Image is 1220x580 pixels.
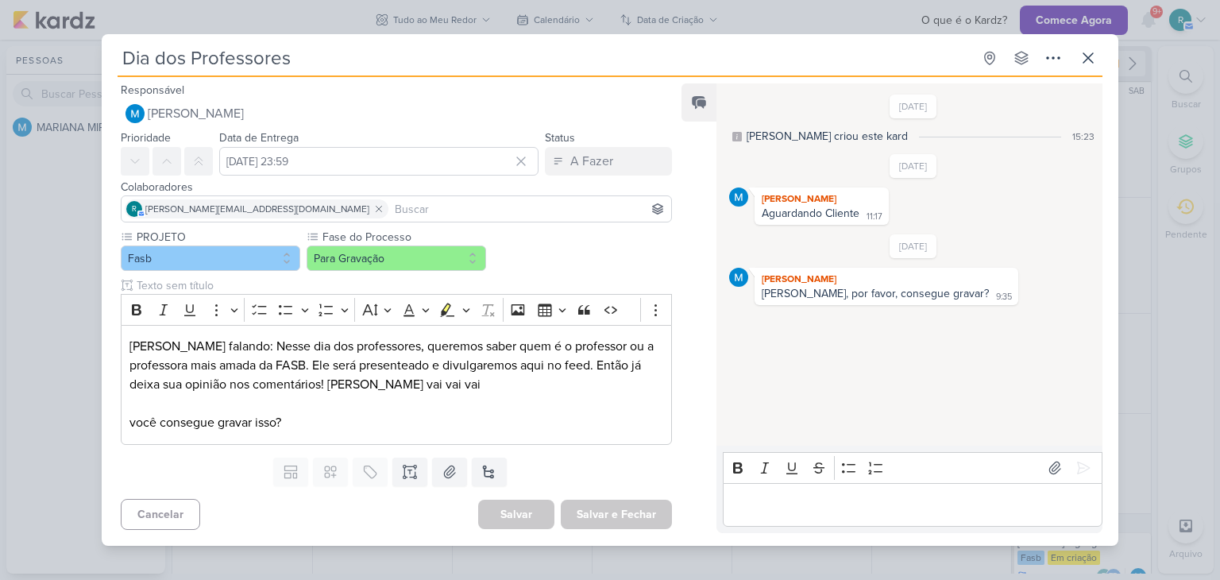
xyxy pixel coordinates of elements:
[121,294,672,325] div: Editor toolbar
[392,199,668,218] input: Buscar
[758,191,886,207] div: [PERSON_NAME]
[729,268,748,287] img: MARIANA MIRANDA
[732,132,742,141] div: Este log é visível à todos no kard
[125,104,145,123] img: MARIANA MIRANDA
[121,246,300,271] button: Fasb
[133,277,672,294] input: Texto sem título
[545,147,672,176] button: A Fazer
[723,483,1102,527] div: Editor editing area: main
[747,128,908,145] div: MARIANA criou este kard
[121,83,184,97] label: Responsável
[758,271,1015,287] div: [PERSON_NAME]
[118,44,972,72] input: Kard Sem Título
[996,291,1012,304] div: 9:35
[723,452,1102,483] div: Editor toolbar
[321,229,486,246] label: Fase do Processo
[729,188,748,207] img: MARIANA MIRANDA
[132,206,137,214] p: r
[121,499,200,530] button: Cancelar
[126,201,142,217] div: roberta.pecora@fasb.com.br
[545,131,575,145] label: Status
[867,211,882,223] div: 11:17
[1072,130,1095,144] div: 15:23
[135,229,300,246] label: PROJETO
[121,131,171,145] label: Prioridade
[121,179,672,195] div: Colaboradores
[145,202,369,216] span: [PERSON_NAME][EMAIL_ADDRESS][DOMAIN_NAME]
[219,131,299,145] label: Data de Entrega
[762,207,859,220] div: Aguardando Cliente
[129,337,663,432] p: [PERSON_NAME] falando: Nesse dia dos professores, queremos saber quem é o professor ou a professo...
[307,246,486,271] button: Para Gravação
[148,104,244,123] span: [PERSON_NAME]
[121,325,672,445] div: Editor editing area: main
[121,99,672,128] button: [PERSON_NAME]
[219,147,539,176] input: Select a date
[762,287,989,300] div: [PERSON_NAME], por favor, consegue gravar?
[570,152,613,171] div: A Fazer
